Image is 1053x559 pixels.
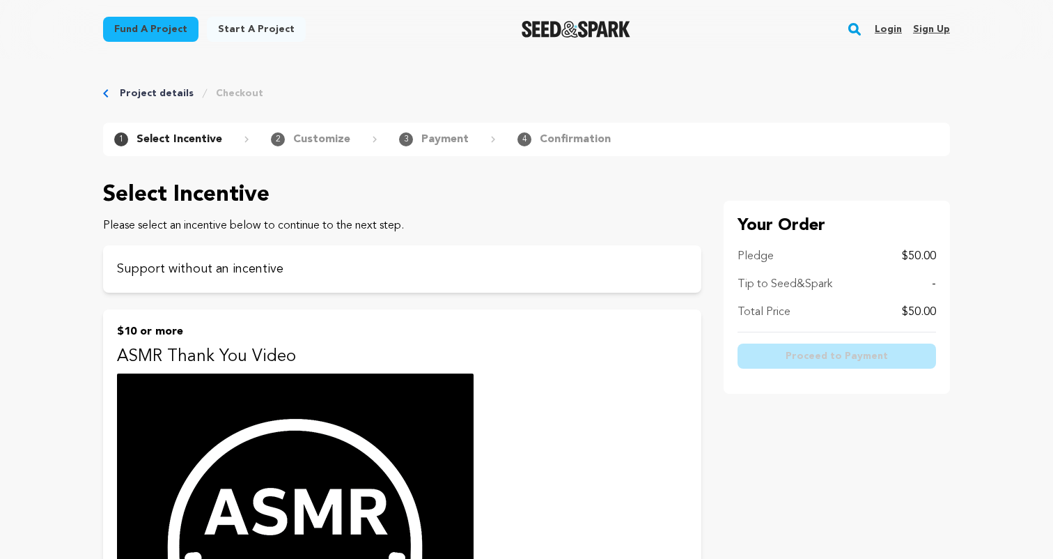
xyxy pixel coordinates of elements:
[522,21,631,38] img: Seed&Spark Logo Dark Mode
[103,17,198,42] a: Fund a project
[517,132,531,146] span: 4
[932,276,936,293] p: -
[738,344,936,369] button: Proceed to Payment
[136,131,222,148] p: Select Incentive
[103,178,701,212] p: Select Incentive
[117,346,687,368] p: ASMR Thank You Video
[522,21,631,38] a: Seed&Spark Homepage
[271,132,285,146] span: 2
[902,248,936,265] p: $50.00
[117,259,687,279] p: Support without an incentive
[103,217,701,234] p: Please select an incentive below to continue to the next step.
[913,18,950,40] a: Sign up
[216,86,263,100] a: Checkout
[540,131,611,148] p: Confirmation
[875,18,902,40] a: Login
[738,304,790,321] p: Total Price
[114,132,128,146] span: 1
[399,132,413,146] span: 3
[103,86,950,100] div: Breadcrumb
[207,17,306,42] a: Start a project
[738,276,832,293] p: Tip to Seed&Spark
[786,349,888,363] span: Proceed to Payment
[738,248,774,265] p: Pledge
[902,304,936,321] p: $50.00
[293,131,350,148] p: Customize
[117,323,687,340] p: $10 or more
[421,131,469,148] p: Payment
[120,86,194,100] a: Project details
[738,215,936,237] p: Your Order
